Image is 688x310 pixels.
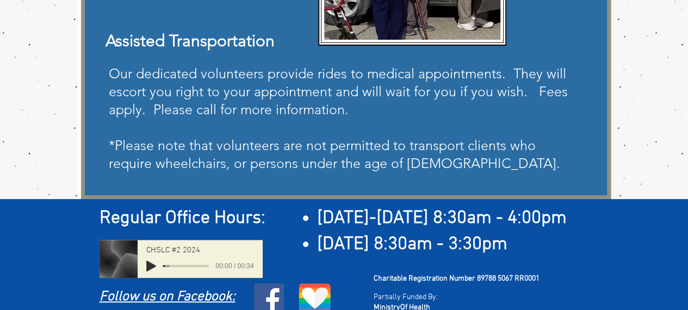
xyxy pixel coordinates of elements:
span: [DATE] 8:30am - 3:30pm [317,233,507,256]
h2: ​ [100,206,597,232]
span: Regular Office Hours: [100,207,265,230]
span: Partially Funded By: [374,293,438,302]
span: Our dedicated volunteers provide rides to medical appointments. They will escort you right to you... [109,65,568,117]
span: 00:00 / 00:34 [209,261,253,271]
span: Charitable Registration Number 89788 5067 RR0001 [374,274,540,283]
a: Follow us on Facebook: [100,289,235,305]
span: *Please note that volunteers are not permitted to transport clients who require wheelchairs, or p... [109,137,560,171]
span: Assisted Transportation [106,31,275,51]
button: Play [146,261,156,271]
span: CHSLC #2 2024 [146,246,200,255]
span: [DATE]-[DATE] 8:30am - 4:00pm [317,207,567,230]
